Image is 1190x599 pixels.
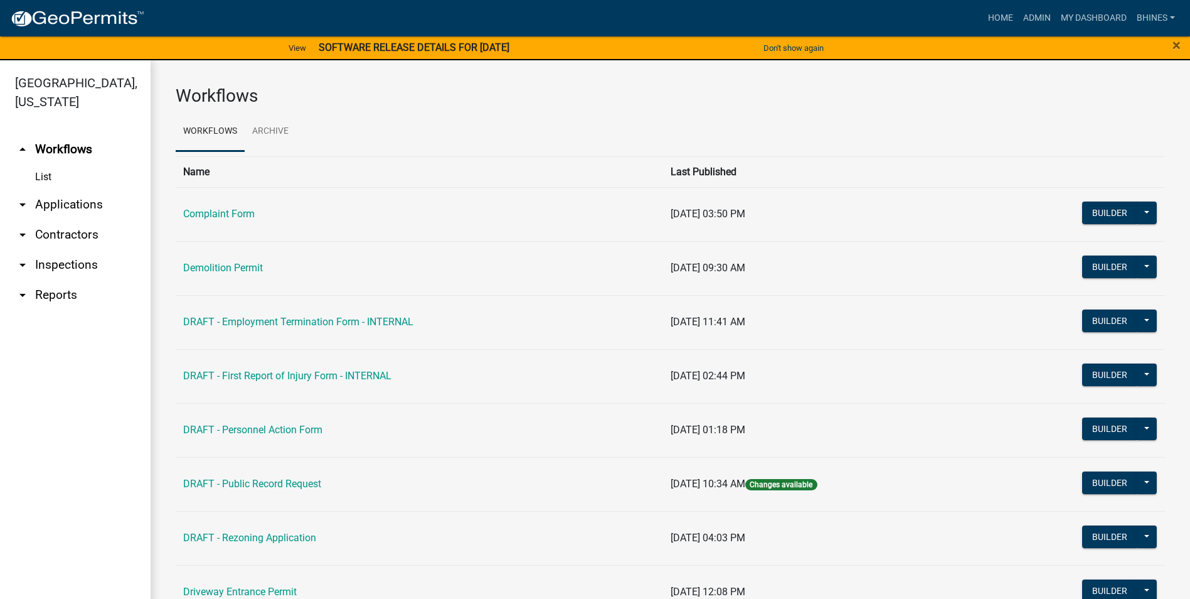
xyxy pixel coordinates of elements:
[15,288,30,303] i: arrow_drop_down
[15,142,30,157] i: arrow_drop_up
[183,316,413,328] a: DRAFT - Employment Termination Form - INTERNAL
[1082,472,1137,494] button: Builder
[183,478,321,490] a: DRAFT - Public Record Request
[183,586,297,598] a: Driveway Entrance Permit
[671,208,745,220] span: [DATE] 03:50 PM
[1082,310,1137,332] button: Builder
[15,257,30,273] i: arrow_drop_down
[671,370,745,382] span: [DATE] 02:44 PM
[1082,256,1137,278] button: Builder
[245,112,296,152] a: Archive
[1132,6,1180,30] a: bhines
[1056,6,1132,30] a: My Dashboard
[1172,38,1181,53] button: Close
[1082,202,1137,224] button: Builder
[1082,526,1137,548] button: Builder
[319,41,509,53] strong: SOFTWARE RELEASE DETAILS FOR [DATE]
[183,424,322,436] a: DRAFT - Personnel Action Form
[1172,36,1181,54] span: ×
[1018,6,1056,30] a: Admin
[1082,364,1137,386] button: Builder
[758,38,829,58] button: Don't show again
[183,208,255,220] a: Complaint Form
[284,38,311,58] a: View
[183,262,263,274] a: Demolition Permit
[671,586,745,598] span: [DATE] 12:08 PM
[671,316,745,328] span: [DATE] 11:41 AM
[671,532,745,544] span: [DATE] 04:03 PM
[15,197,30,212] i: arrow_drop_down
[663,156,984,187] th: Last Published
[183,370,391,382] a: DRAFT - First Report of Injury Form - INTERNAL
[176,112,245,152] a: Workflows
[745,479,817,490] span: Changes available
[983,6,1018,30] a: Home
[176,85,1165,107] h3: Workflows
[1082,418,1137,440] button: Builder
[15,227,30,242] i: arrow_drop_down
[183,532,316,544] a: DRAFT - Rezoning Application
[671,478,745,490] span: [DATE] 10:34 AM
[671,424,745,436] span: [DATE] 01:18 PM
[671,262,745,274] span: [DATE] 09:30 AM
[176,156,663,187] th: Name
